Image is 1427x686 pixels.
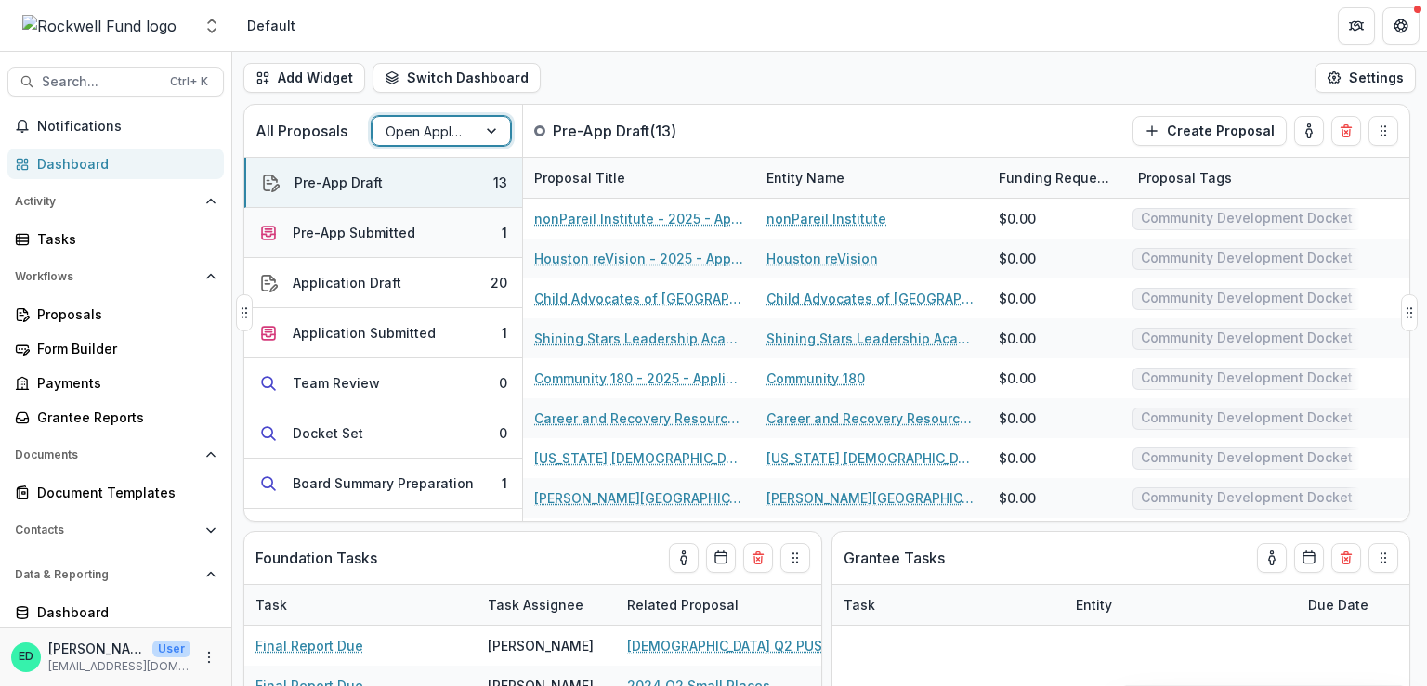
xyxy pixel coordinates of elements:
[616,595,750,615] div: Related Proposal
[999,448,1036,468] div: $0.00
[244,358,522,408] button: Team Review0
[1338,7,1375,45] button: Partners
[7,368,224,398] a: Payments
[1127,158,1359,198] div: Proposal Tags
[1368,116,1398,146] button: Drag
[293,223,415,242] div: Pre-App Submitted
[7,597,224,628] a: Dashboard
[244,158,522,208] button: Pre-App Draft13
[988,168,1127,188] div: Funding Requested
[766,289,976,308] a: Child Advocates of [GEOGRAPHIC_DATA]
[1368,543,1398,573] button: Drag
[523,168,636,188] div: Proposal Title
[999,408,1036,428] div: $0.00
[523,158,755,198] div: Proposal Title
[743,543,773,573] button: Delete card
[766,329,976,348] a: Shining Stars Leadership Academy
[37,339,209,358] div: Form Builder
[553,120,692,142] p: Pre-App Draft ( 13 )
[534,448,744,468] a: [US_STATE] [DEMOGRAPHIC_DATA] Children's Home - 2025 - Application Request Form - Education
[37,119,216,135] span: Notifications
[244,459,522,509] button: Board Summary Preparation1
[766,408,976,428] a: Career and Recovery Resources, Inc.
[999,329,1036,348] div: $0.00
[499,423,507,443] div: 0
[1132,116,1287,146] button: Create Proposal
[534,289,744,308] a: Child Advocates of [GEOGRAPHIC_DATA] - 2025 - Application Request Form - Education
[477,595,595,615] div: Task Assignee
[755,168,856,188] div: Entity Name
[42,74,159,90] span: Search...
[488,636,594,655] div: [PERSON_NAME]
[1141,330,1353,346] span: Community Development Docket
[999,289,1036,308] div: $0.00
[616,585,848,625] div: Related Proposal
[1257,543,1287,573] button: toggle-assigned-to-me
[1401,294,1418,331] button: Drag
[247,16,295,35] div: Default
[48,639,145,658] p: [PERSON_NAME]
[166,71,212,92] div: Ctrl + K
[999,209,1036,228] div: $0.00
[255,120,347,142] p: All Proposals
[1141,211,1353,227] span: Community Development Docket
[37,373,209,393] div: Payments
[199,7,225,45] button: Open entity switcher
[152,641,190,657] p: User
[7,187,224,216] button: Open Activity
[1294,543,1324,573] button: Calendar
[1382,7,1420,45] button: Get Help
[755,158,988,198] div: Entity Name
[534,209,744,228] a: nonPareil Institute - 2025 - Application Request Form - Education
[198,646,220,668] button: More
[7,262,224,291] button: Open Workflows
[15,270,198,283] span: Workflows
[7,440,224,470] button: Open Documents
[7,224,224,254] a: Tasks
[1294,116,1324,146] button: toggle-assigned-to-me
[293,473,474,493] div: Board Summary Preparation
[244,308,522,358] button: Application Submitted1
[1141,251,1353,266] span: Community Development Docket
[236,294,253,331] button: Drag
[766,369,865,388] a: Community 180
[1141,490,1353,506] span: Community Development Docket
[1141,410,1353,426] span: Community Development Docket
[244,208,522,258] button: Pre-App Submitted1
[1331,543,1361,573] button: Delete card
[477,585,616,625] div: Task Assignee
[255,547,377,569] p: Foundation Tasks
[293,273,401,292] div: Application Draft
[999,488,1036,508] div: $0.00
[1331,116,1361,146] button: Delete card
[7,515,224,545] button: Open Contacts
[999,249,1036,268] div: $0.00
[988,158,1127,198] div: Funding Requested
[7,111,224,141] button: Notifications
[243,63,365,93] button: Add Widget
[15,568,198,581] span: Data & Reporting
[493,173,507,192] div: 13
[627,636,837,655] a: [DEMOGRAPHIC_DATA] Q2 PUSH Birth Partners
[37,408,209,427] div: Grantee Reports
[499,373,507,393] div: 0
[534,408,744,428] a: Career and Recovery Resources, Inc. - 2025 - Application Request Form - Education
[244,585,477,625] div: Task
[766,488,976,508] a: [PERSON_NAME][GEOGRAPHIC_DATA]
[534,249,744,268] a: Houston reVision - 2025 - Application Request Form - Education
[255,636,363,655] a: Final Report Due
[1127,168,1243,188] div: Proposal Tags
[293,423,363,443] div: Docket Set
[7,402,224,433] a: Grantee Reports
[244,595,298,615] div: Task
[999,369,1036,388] div: $0.00
[1315,63,1416,93] button: Settings
[7,149,224,179] a: Dashboard
[293,323,436,343] div: Application Submitted
[1141,450,1353,466] span: Community Development Docket
[766,249,878,268] a: Houston reVision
